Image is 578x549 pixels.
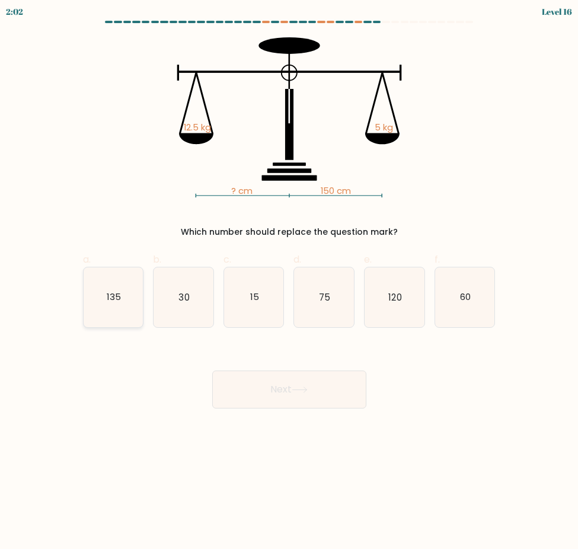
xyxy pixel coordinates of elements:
[90,226,488,238] div: Which number should replace the question mark?
[375,121,393,133] tspan: 5 kg
[6,5,23,18] div: 2:02
[231,184,253,197] tspan: ? cm
[212,371,366,408] button: Next
[107,291,121,303] text: 135
[320,184,350,197] tspan: 150 cm
[319,291,330,303] text: 75
[388,291,401,303] text: 120
[223,253,231,266] span: c.
[183,121,210,133] tspan: 12.5 kg
[460,291,471,303] text: 60
[293,253,301,266] span: d.
[542,5,572,18] div: Level 16
[435,253,440,266] span: f.
[83,253,91,266] span: a.
[364,253,372,266] span: e.
[153,253,161,266] span: b.
[250,291,259,303] text: 15
[178,291,189,303] text: 30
